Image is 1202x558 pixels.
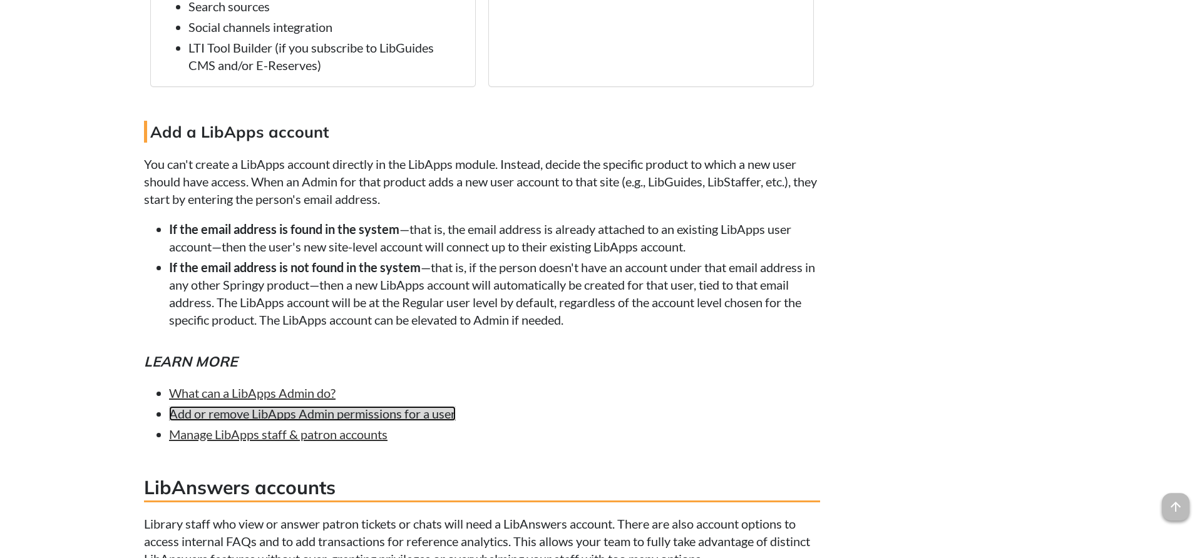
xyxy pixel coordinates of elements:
[169,258,820,328] li: —that is, if the person doesn't have an account under that email address in any other Springy pro...
[144,121,820,143] h4: Add a LibApps account
[1162,493,1189,520] span: arrow_upward
[169,385,336,400] a: What can a LibApps Admin do?
[188,18,463,36] li: Social channels integration
[169,220,820,255] li: —that is, the email address is already attached to an existing LibApps user account—then the user...
[169,260,421,275] strong: If the email address is not found in the system
[169,406,456,421] a: Add or remove LibApps Admin permissions for a user
[144,474,820,502] h3: LibAnswers accounts
[1162,494,1189,509] a: arrow_upward
[169,427,388,442] a: Manage LibApps staff & patron accounts
[144,155,820,208] p: You can't create a LibApps account directly in the LibApps module. Instead, decide the specific p...
[169,221,399,236] strong: If the email address is found in the system
[144,352,820,372] h5: Learn more
[188,39,463,74] li: LTI Tool Builder (if you subscribe to LibGuides CMS and/or E-Reserves)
